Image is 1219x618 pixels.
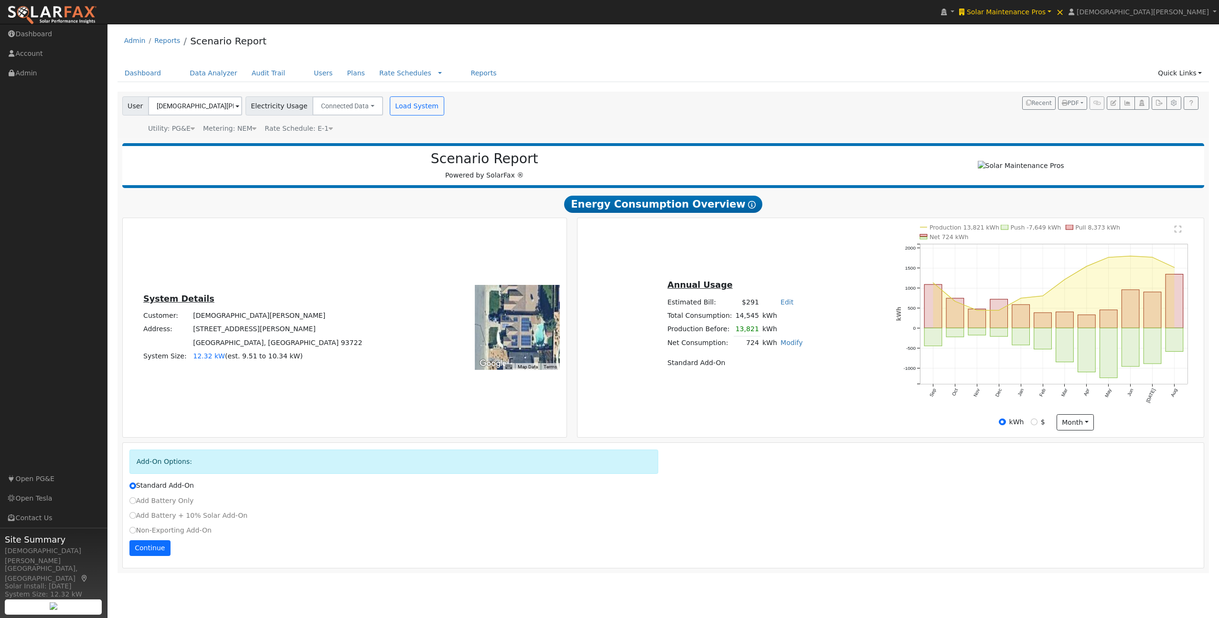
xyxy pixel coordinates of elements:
[748,201,756,209] i: Show Help
[1170,388,1178,398] text: Aug
[192,336,364,349] td: [GEOGRAPHIC_DATA], [GEOGRAPHIC_DATA] 93722
[734,309,760,322] td: 14,545
[142,309,192,323] td: Customer:
[118,64,169,82] a: Dashboard
[390,96,444,115] button: Load System
[1022,96,1056,110] button: Recent
[1041,417,1045,427] label: $
[1056,328,1074,362] rect: onclick=""
[5,589,102,599] div: System Size: 12.32 kW
[781,298,793,306] a: Edit
[129,497,136,504] input: Add Battery Only
[5,564,102,584] div: [GEOGRAPHIC_DATA], [GEOGRAPHIC_DATA]
[667,280,732,290] u: Annual Usage
[312,96,383,115] button: Connected Data
[300,352,303,360] span: )
[1019,296,1023,300] circle: onclick=""
[1031,419,1037,425] input: $
[1144,328,1161,364] rect: onclick=""
[924,328,942,346] rect: onclick=""
[129,496,194,506] label: Add Battery Only
[906,346,916,351] text: -500
[1010,224,1061,231] text: Push -7,649 kWh
[781,339,803,346] a: Modify
[1152,96,1166,110] button: Export Interval Data
[734,322,760,336] td: 13,821
[666,309,734,322] td: Total Consumption:
[978,161,1064,171] img: Solar Maintenance Pros
[905,285,916,291] text: 1000
[129,512,136,519] input: Add Battery + 10% Solar Add-On
[1060,388,1069,398] text: Mar
[975,308,979,312] circle: onclick=""
[1082,388,1091,397] text: Apr
[463,64,503,82] a: Reports
[143,294,214,304] u: System Details
[129,525,212,535] label: Non-Exporting Add-On
[760,322,779,336] td: kWh
[1151,64,1209,82] a: Quick Links
[142,323,192,336] td: Address:
[225,352,228,360] span: (
[1034,328,1052,349] rect: onclick=""
[50,602,57,610] img: retrieve
[1077,8,1209,16] span: [DEMOGRAPHIC_DATA][PERSON_NAME]
[129,540,171,556] button: Continue
[1134,96,1149,110] button: Login As
[5,546,102,566] div: [DEMOGRAPHIC_DATA][PERSON_NAME]
[968,309,986,328] rect: onclick=""
[154,37,180,44] a: Reports
[1126,388,1134,397] text: Jun
[994,388,1002,398] text: Dec
[193,352,225,360] span: 12.32 kW
[666,356,804,370] td: Standard Add-On
[518,364,538,370] button: Map Data
[967,8,1046,16] span: Solar Maintenance Pros
[1034,313,1052,328] rect: onclick=""
[1144,292,1161,328] rect: onclick=""
[951,388,959,397] text: Oct
[564,196,762,213] span: Energy Consumption Overview
[734,336,760,350] td: 724
[122,96,149,115] span: User
[203,124,257,134] div: Metering: NEM
[905,265,916,271] text: 1500
[5,533,102,546] span: Site Summary
[245,64,292,82] a: Audit Trail
[340,64,372,82] a: Plans
[1100,310,1117,328] rect: onclick=""
[1120,96,1134,110] button: Multi-Series Graph
[379,69,431,77] a: Rate Schedules
[760,309,804,322] td: kWh
[990,299,1008,328] rect: onclick=""
[1122,290,1139,328] rect: onclick=""
[968,328,986,335] rect: onclick=""
[1184,96,1198,110] a: Help Link
[265,125,333,132] span: Alias: HE1N
[129,482,136,489] input: Standard Add-On
[182,64,245,82] a: Data Analyzer
[477,357,509,370] img: Google
[192,323,364,336] td: [STREET_ADDRESS][PERSON_NAME]
[903,366,916,371] text: -1000
[1166,274,1183,328] rect: onclick=""
[132,151,837,167] h2: Scenario Report
[734,295,760,309] td: $291
[124,37,146,44] a: Admin
[666,295,734,309] td: Estimated Bill:
[129,511,248,521] label: Add Battery + 10% Solar Add-On
[1129,254,1133,258] circle: onclick=""
[129,481,194,491] label: Standard Add-On
[929,233,968,241] text: Net 724 kWh
[972,388,980,398] text: Nov
[190,35,267,47] a: Scenario Report
[1166,96,1181,110] button: Settings
[228,352,300,360] span: est. 9.51 to 10.34 kW
[307,64,340,82] a: Users
[127,151,842,180] div: Powered by SolarFax ®
[760,336,779,350] td: kWh
[929,224,999,231] text: Production 13,821 kWh
[905,245,916,251] text: 2000
[1107,255,1111,259] circle: onclick=""
[1057,414,1094,430] button: month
